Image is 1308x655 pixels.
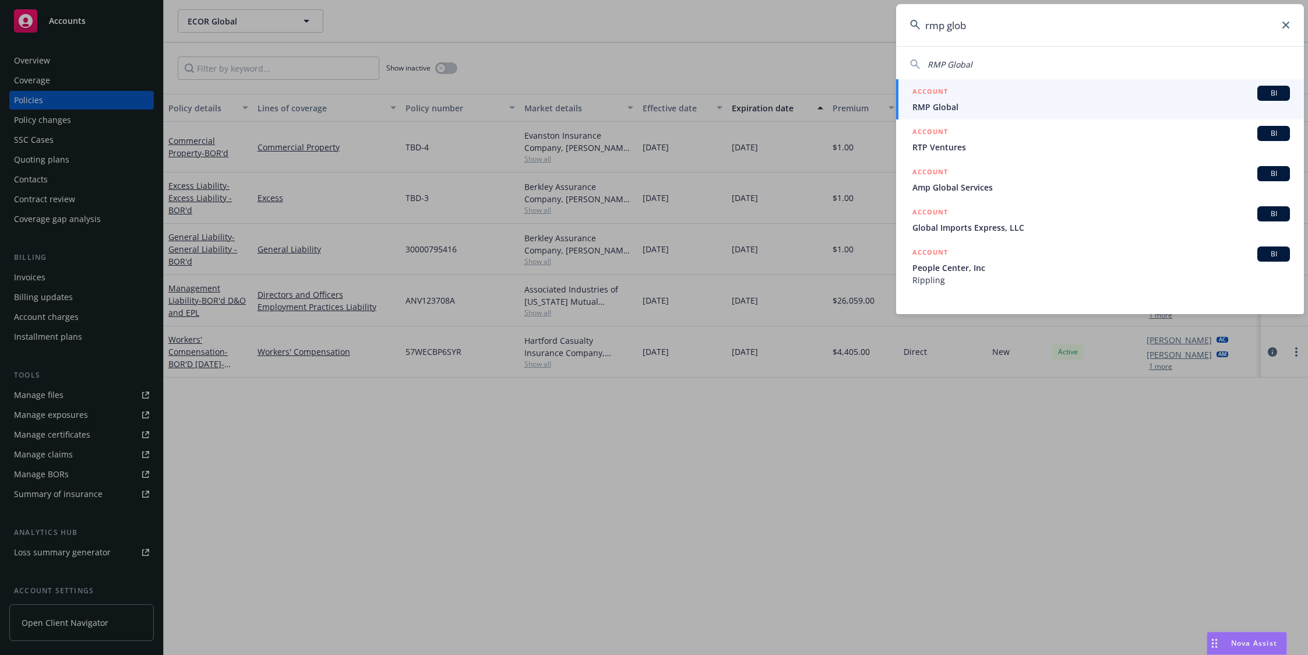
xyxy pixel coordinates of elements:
[1262,168,1285,179] span: BI
[912,126,948,140] h5: ACCOUNT
[1231,638,1277,648] span: Nova Assist
[1262,249,1285,259] span: BI
[896,119,1304,160] a: ACCOUNTBIRTP Ventures
[1262,209,1285,219] span: BI
[912,206,948,220] h5: ACCOUNT
[896,160,1304,200] a: ACCOUNTBIAmp Global Services
[896,79,1304,119] a: ACCOUNTBIRMP Global
[912,274,1290,286] span: Rippling
[912,141,1290,153] span: RTP Ventures
[912,166,948,180] h5: ACCOUNT
[896,4,1304,46] input: Search...
[1207,632,1287,655] button: Nova Assist
[896,200,1304,240] a: ACCOUNTBIGlobal Imports Express, LLC
[912,262,1290,274] span: People Center, Inc
[912,221,1290,234] span: Global Imports Express, LLC
[912,246,948,260] h5: ACCOUNT
[912,86,948,100] h5: ACCOUNT
[1262,128,1285,139] span: BI
[896,240,1304,293] a: ACCOUNTBIPeople Center, IncRippling
[1207,632,1222,654] div: Drag to move
[928,59,972,70] span: RMP Global
[912,101,1290,113] span: RMP Global
[912,181,1290,193] span: Amp Global Services
[1262,88,1285,98] span: BI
